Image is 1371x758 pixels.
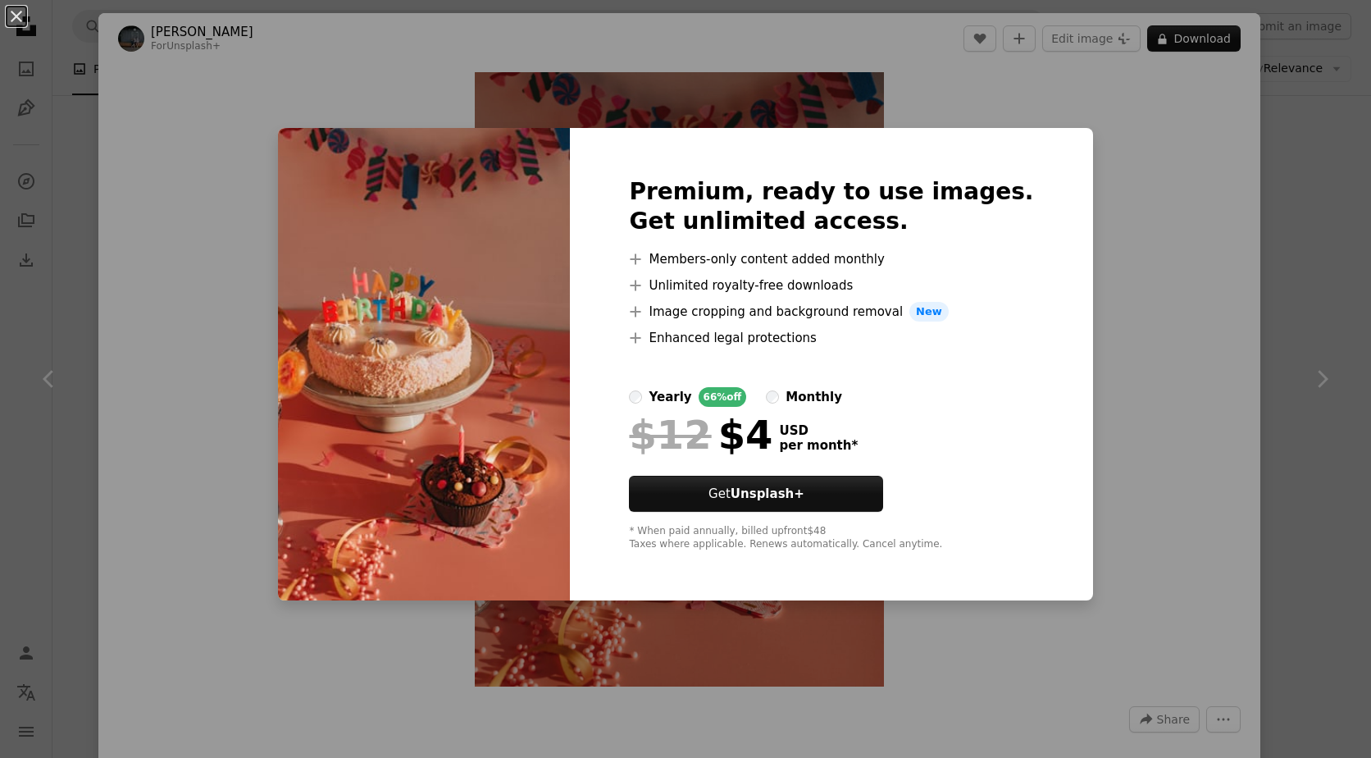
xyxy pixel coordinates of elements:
[699,387,747,407] div: 66% off
[629,177,1033,236] h2: Premium, ready to use images. Get unlimited access.
[629,249,1033,269] li: Members-only content added monthly
[649,387,691,407] div: yearly
[731,486,804,501] strong: Unsplash+
[786,387,842,407] div: monthly
[629,413,772,456] div: $4
[629,302,1033,322] li: Image cropping and background removal
[766,390,779,404] input: monthly
[629,476,883,512] button: GetUnsplash+
[909,302,949,322] span: New
[629,390,642,404] input: yearly66%off
[629,276,1033,295] li: Unlimited royalty-free downloads
[629,525,1033,551] div: * When paid annually, billed upfront $48 Taxes where applicable. Renews automatically. Cancel any...
[779,423,858,438] span: USD
[629,328,1033,348] li: Enhanced legal protections
[779,438,858,453] span: per month *
[629,413,711,456] span: $12
[278,128,570,600] img: premium_photo-1677221924410-0d27f4940396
